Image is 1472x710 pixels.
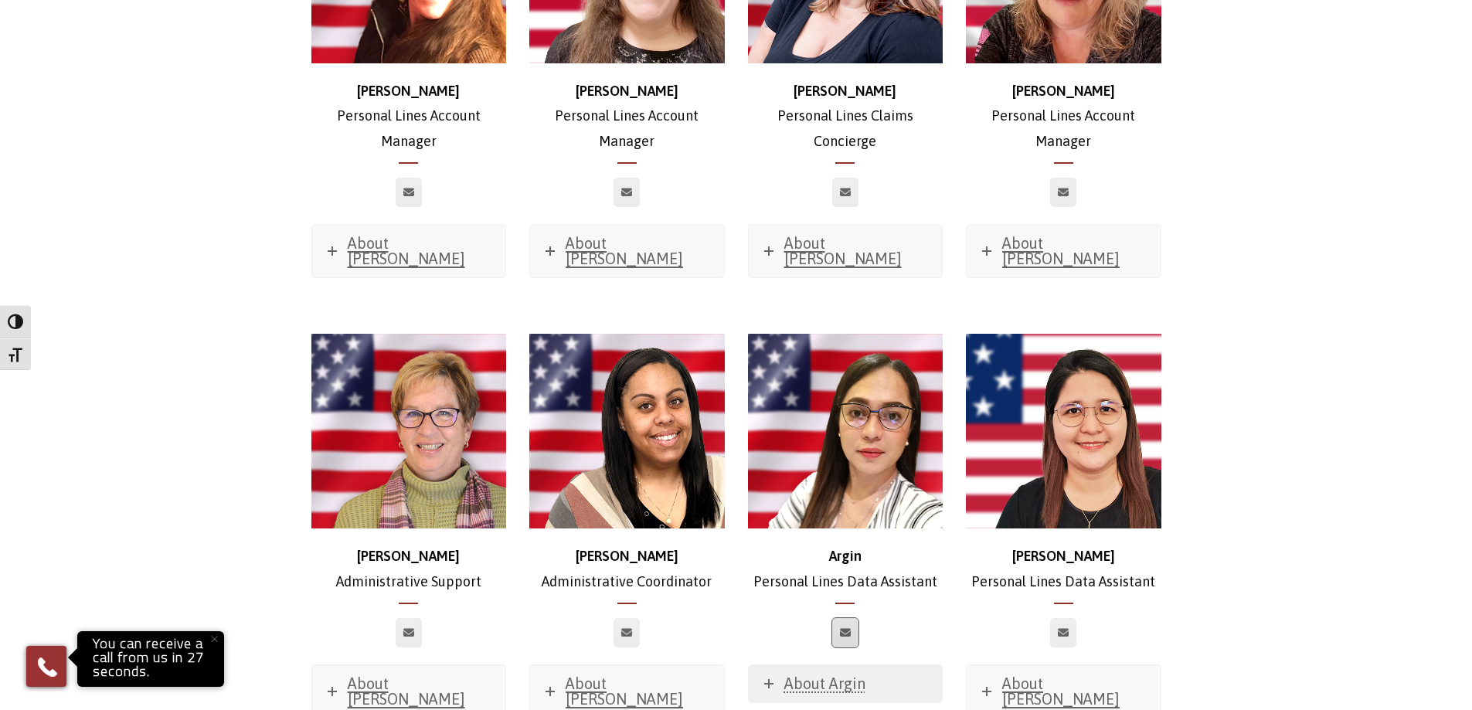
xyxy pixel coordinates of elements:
[829,548,862,564] strong: Argin
[1002,674,1120,708] span: About [PERSON_NAME]
[530,225,724,277] a: About [PERSON_NAME]
[576,548,678,564] strong: [PERSON_NAME]
[966,79,1161,154] p: Personal Lines Account Manager
[311,544,507,594] p: Administrative Support
[784,674,865,692] span: About Argin
[81,635,220,683] p: You can receive a call from us in 27 seconds.
[357,83,460,99] strong: [PERSON_NAME]
[966,334,1161,529] img: reyalyn-500x500
[529,334,725,529] img: Shana_500x500 (1)
[566,674,683,708] span: About [PERSON_NAME]
[197,622,231,656] button: Close
[748,544,943,594] p: Personal Lines Data Assistant
[311,334,507,529] img: Cheryl_headshot_500x500
[566,234,683,267] span: About [PERSON_NAME]
[529,79,725,154] p: Personal Lines Account Manager
[748,334,943,529] img: Argin_500x500
[784,234,902,267] span: About [PERSON_NAME]
[966,544,1161,594] p: Personal Lines Data Assistant
[529,544,725,594] p: Administrative Coordinator
[967,225,1161,277] a: About [PERSON_NAME]
[1012,548,1115,564] strong: [PERSON_NAME]
[749,665,943,702] a: About Argin
[748,79,943,154] p: Personal Lines Claims Concierge
[348,234,465,267] span: About [PERSON_NAME]
[576,83,678,99] strong: [PERSON_NAME]
[35,654,59,679] img: Phone icon
[357,548,460,564] strong: [PERSON_NAME]
[312,225,506,277] a: About [PERSON_NAME]
[1012,83,1115,99] strong: [PERSON_NAME]
[311,79,507,154] p: Personal Lines Account Manager
[749,225,943,277] a: About [PERSON_NAME]
[794,83,896,99] strong: [PERSON_NAME]
[348,674,465,708] span: About [PERSON_NAME]
[1002,234,1120,267] span: About [PERSON_NAME]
